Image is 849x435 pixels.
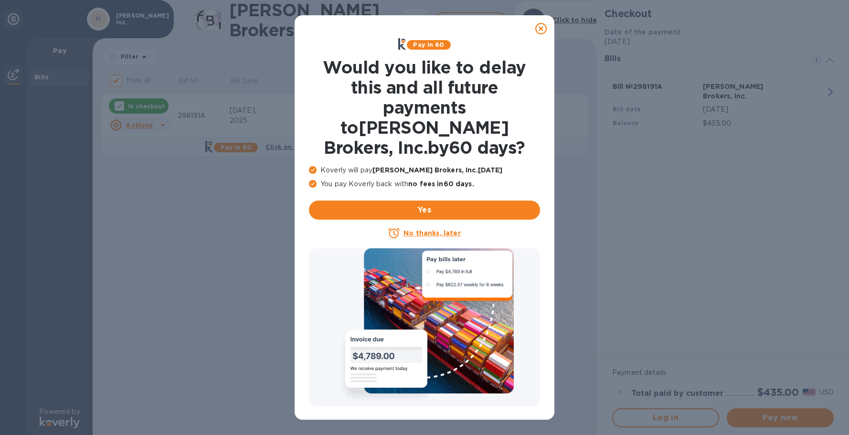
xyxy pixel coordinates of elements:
p: You pay Koverly back with [309,179,540,189]
b: no fees in 60 days . [408,180,474,188]
p: Koverly will pay [309,165,540,175]
u: No thanks, later [403,229,460,237]
b: Pay in 60 [413,41,444,48]
span: Yes [317,204,532,216]
button: Yes [309,201,540,220]
h1: Would you like to delay this and all future payments to [PERSON_NAME] Brokers, Inc. by 60 days ? [309,57,540,158]
b: [PERSON_NAME] Brokers, Inc. [DATE] [372,166,502,174]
